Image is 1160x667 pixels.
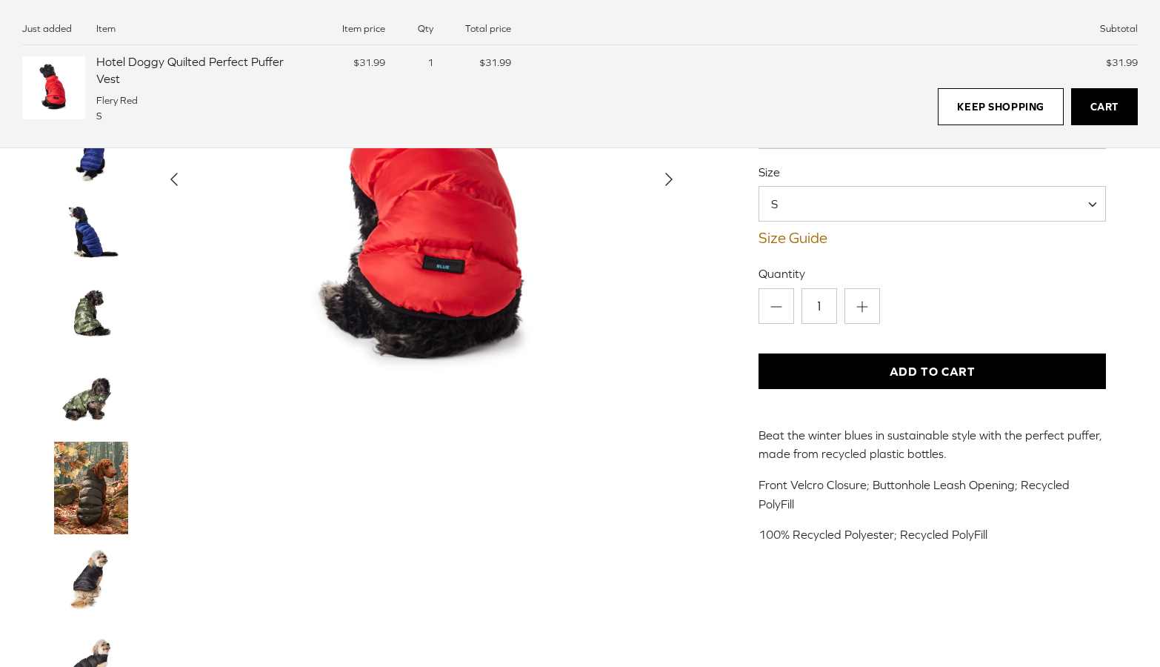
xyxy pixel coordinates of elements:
[801,288,837,324] input: Quantity
[22,22,85,36] div: Just added
[759,229,1106,247] a: Size Guide
[396,22,433,36] div: Qty
[759,196,807,212] span: S
[653,163,685,196] button: Next
[353,57,385,68] span: $31.99
[427,57,433,68] span: 1
[759,426,1106,464] p: Beat the winter blues in sustainable style with the perfect puffer, made from recycled plastic bo...
[54,197,128,271] a: Thumbnail Link
[22,56,85,119] img: Hotel Doggy Quilted Perfect Puffer Vest
[759,354,1106,389] button: Add to Cart
[759,476,1106,514] p: Front Velcro Closure; Buttonhole Leash Opening; Recycled PolyFill
[54,542,128,616] a: Thumbnail Link
[96,22,304,36] div: Item
[759,164,1106,180] label: Size
[315,22,385,36] div: Item price
[96,110,102,122] span: S
[54,442,128,534] a: Thumbnail Link
[444,22,511,36] div: Total price
[759,525,1106,563] p: 100% Recycled Polyester; Recycled PolyFill
[1071,88,1138,125] a: Cart
[158,163,190,196] button: Previous
[938,88,1063,125] a: Keep Shopping
[96,95,138,106] span: Flery Red
[54,360,128,434] a: Thumbnail Link
[54,279,128,353] a: Thumbnail Link
[96,53,304,87] div: Hotel Doggy Quilted Perfect Puffer Vest
[759,186,1106,222] span: S
[1106,57,1138,68] span: $31.99
[479,57,511,68] span: $31.99
[759,265,1106,282] label: Quantity
[511,22,1138,36] div: Subtotal
[54,116,128,190] a: Thumbnail Link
